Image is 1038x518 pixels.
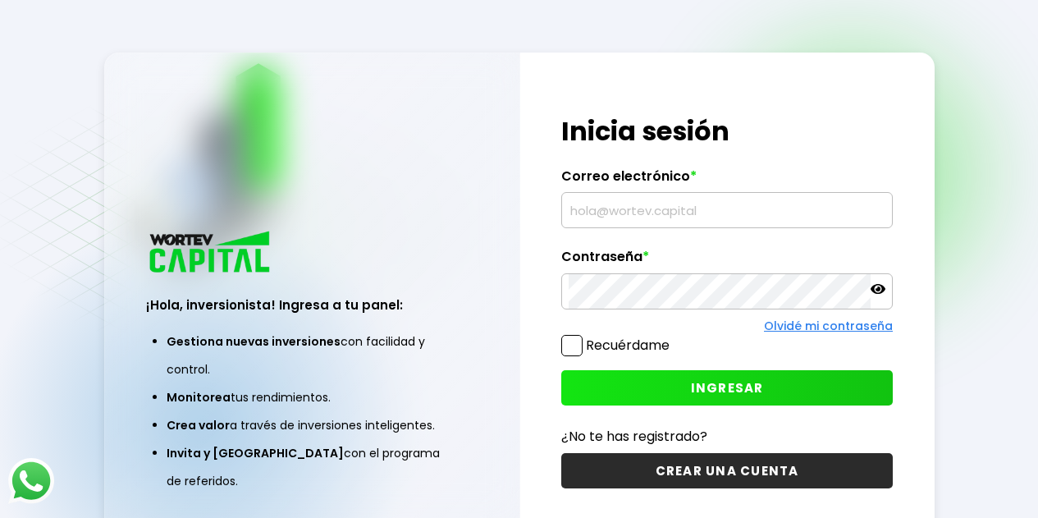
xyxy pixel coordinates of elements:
[691,379,764,397] span: INGRESAR
[167,445,344,461] span: Invita y [GEOGRAPHIC_DATA]
[561,168,893,193] label: Correo electrónico
[569,193,885,227] input: hola@wortev.capital
[561,370,893,406] button: INGRESAR
[586,336,670,355] label: Recuérdame
[764,318,893,334] a: Olvidé mi contraseña
[167,383,457,411] li: tus rendimientos.
[561,112,893,151] h1: Inicia sesión
[167,389,231,406] span: Monitorea
[561,426,893,488] a: ¿No te has registrado?CREAR UNA CUENTA
[167,417,230,433] span: Crea valor
[167,328,457,383] li: con facilidad y control.
[561,453,893,488] button: CREAR UNA CUENTA
[561,249,893,273] label: Contraseña
[167,439,457,495] li: con el programa de referidos.
[8,458,54,504] img: logos_whatsapp-icon.242b2217.svg
[167,411,457,439] li: a través de inversiones inteligentes.
[146,296,478,314] h3: ¡Hola, inversionista! Ingresa a tu panel:
[146,229,276,277] img: logo_wortev_capital
[561,426,893,447] p: ¿No te has registrado?
[167,333,341,350] span: Gestiona nuevas inversiones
